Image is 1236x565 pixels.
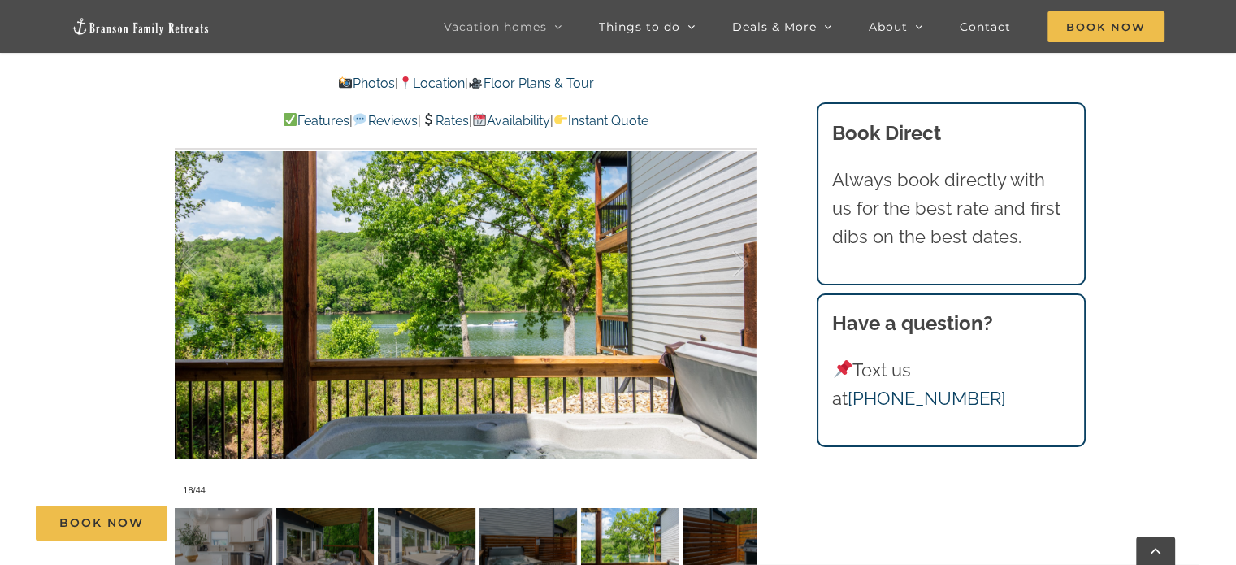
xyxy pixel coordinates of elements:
a: Rates [421,113,469,128]
img: 📆 [473,113,486,126]
span: Contact [960,21,1011,33]
p: Always book directly with us for the best rate and first dibs on the best dates. [832,166,1069,252]
img: 👉 [554,113,567,126]
h3: Book Direct [832,119,1069,148]
img: 🎥 [469,76,482,89]
span: About [869,21,908,33]
a: Reviews [353,113,417,128]
a: Instant Quote [553,113,648,128]
span: Book Now [59,516,144,530]
a: Photos [338,76,395,91]
p: | | | | [175,111,757,132]
h3: Have a question? [832,309,1069,338]
span: Book Now [1047,11,1164,42]
img: ✅ [284,113,297,126]
a: [PHONE_NUMBER] [848,388,1006,409]
img: 💲 [422,113,435,126]
p: Text us at [832,356,1069,413]
img: Branson Family Retreats Logo [72,17,210,36]
a: Book Now [36,506,167,541]
a: Features [283,113,349,128]
a: Location [398,76,465,91]
span: Vacation homes [444,21,547,33]
span: Things to do [599,21,680,33]
span: Deals & More [732,21,817,33]
a: Floor Plans & Tour [468,76,593,91]
img: 💬 [353,113,366,126]
img: 📸 [339,76,352,89]
a: Availability [472,113,550,128]
p: | | [175,73,757,94]
img: 📍 [399,76,412,89]
img: 📌 [834,360,852,378]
